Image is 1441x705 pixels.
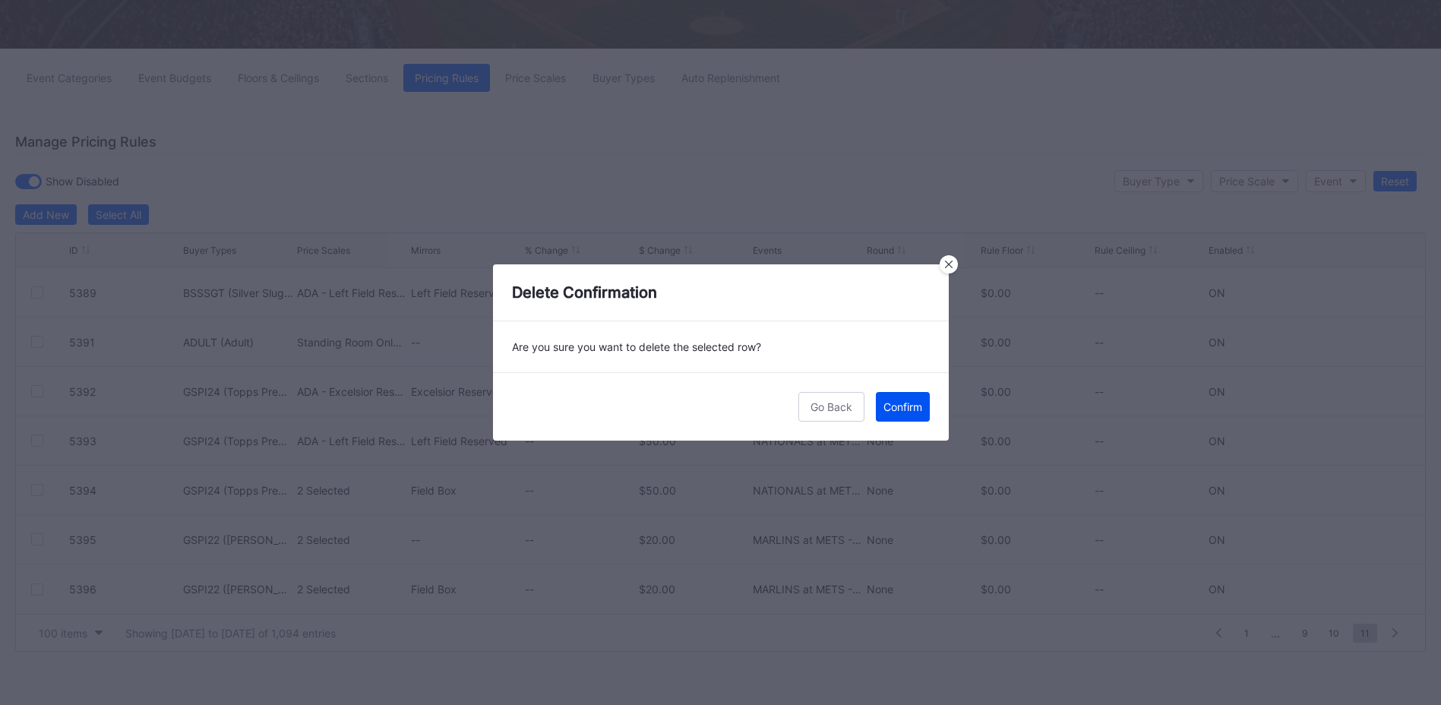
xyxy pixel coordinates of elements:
[883,400,922,413] div: Confirm
[798,392,864,422] button: Go Back
[493,321,949,372] div: Are you sure you want to delete the selected row?
[876,392,930,422] button: Confirm
[493,264,949,321] div: Delete Confirmation
[811,400,852,413] div: Go Back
